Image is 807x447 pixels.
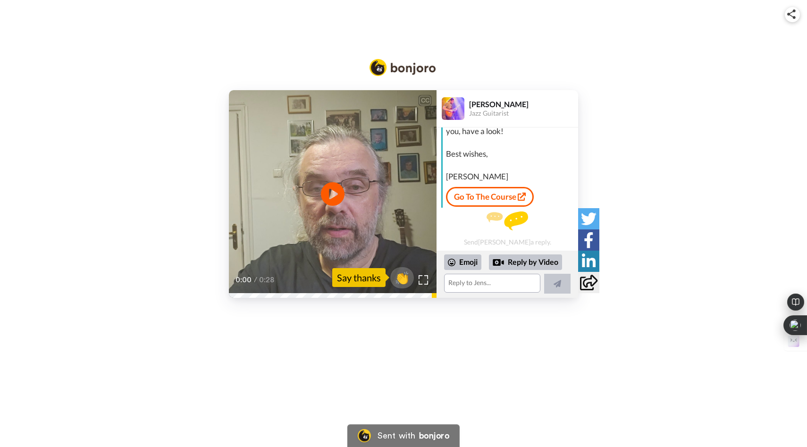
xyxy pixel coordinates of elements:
img: message.svg [487,211,528,230]
img: Bonjoro Logo [370,59,436,76]
div: Say thanks [332,268,386,287]
img: Full screen [419,275,428,285]
div: Jazz Guitarist [469,110,578,118]
div: CC [419,96,431,105]
div: Emoji [444,254,481,270]
span: 👏 [390,270,414,285]
img: ic_share.svg [787,9,796,19]
span: 0:28 [259,274,276,286]
div: [PERSON_NAME] [469,100,578,109]
span: / [254,274,257,286]
div: Send [PERSON_NAME] a reply. [437,211,578,246]
a: Go To The Course [446,187,534,207]
button: 👏 [390,267,414,288]
img: Profile Image [442,97,464,120]
div: Reply by Video [493,257,504,268]
span: 0:00 [235,274,252,286]
div: Reply by Video [489,254,562,270]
